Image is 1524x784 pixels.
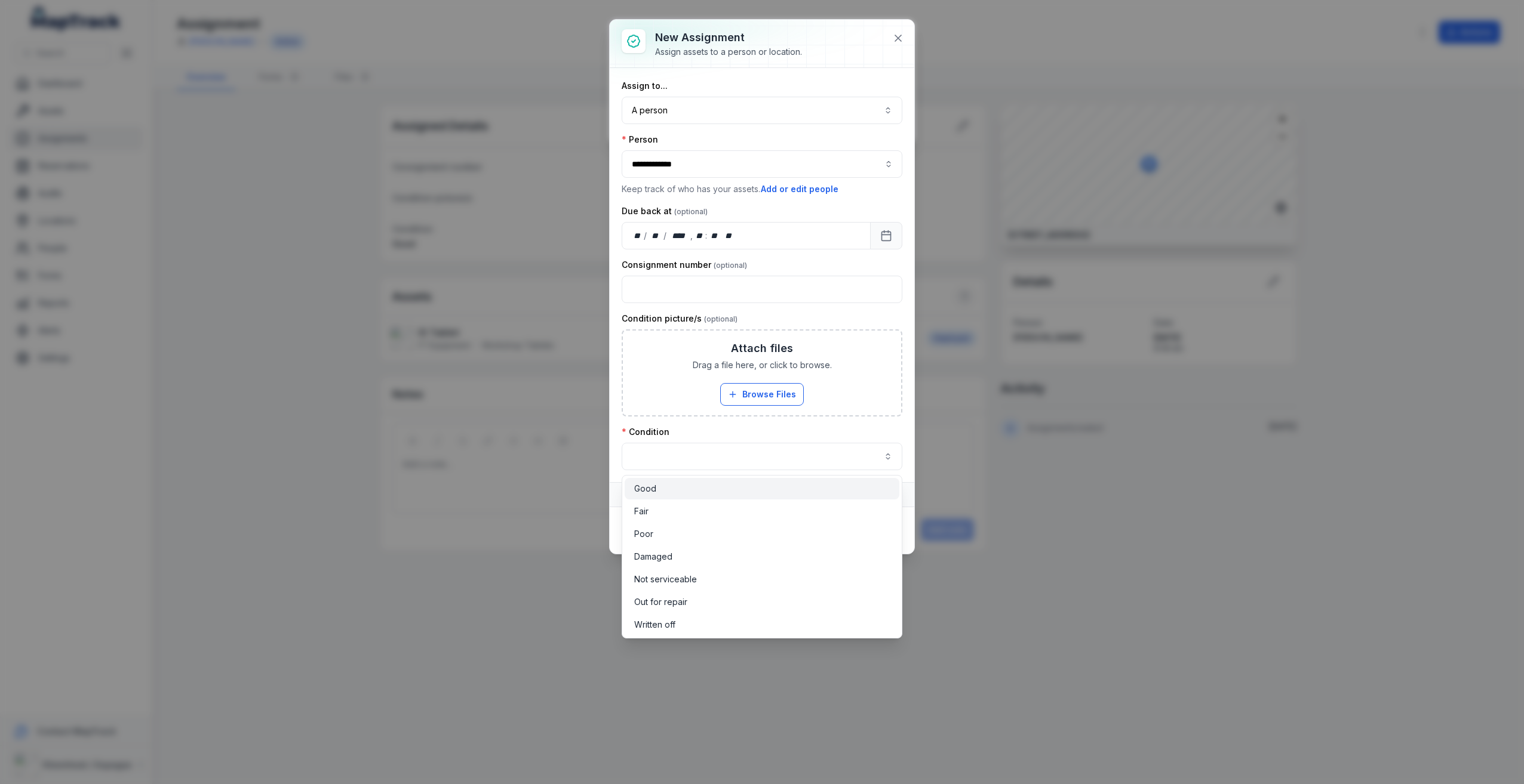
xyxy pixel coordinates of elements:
[634,596,687,608] span: Out for repair
[634,619,675,631] span: Written off
[634,573,697,585] span: Not serviceable
[634,483,656,495] span: Good
[634,505,649,517] span: Fair
[634,528,653,540] span: Poor
[634,551,672,563] span: Damaged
